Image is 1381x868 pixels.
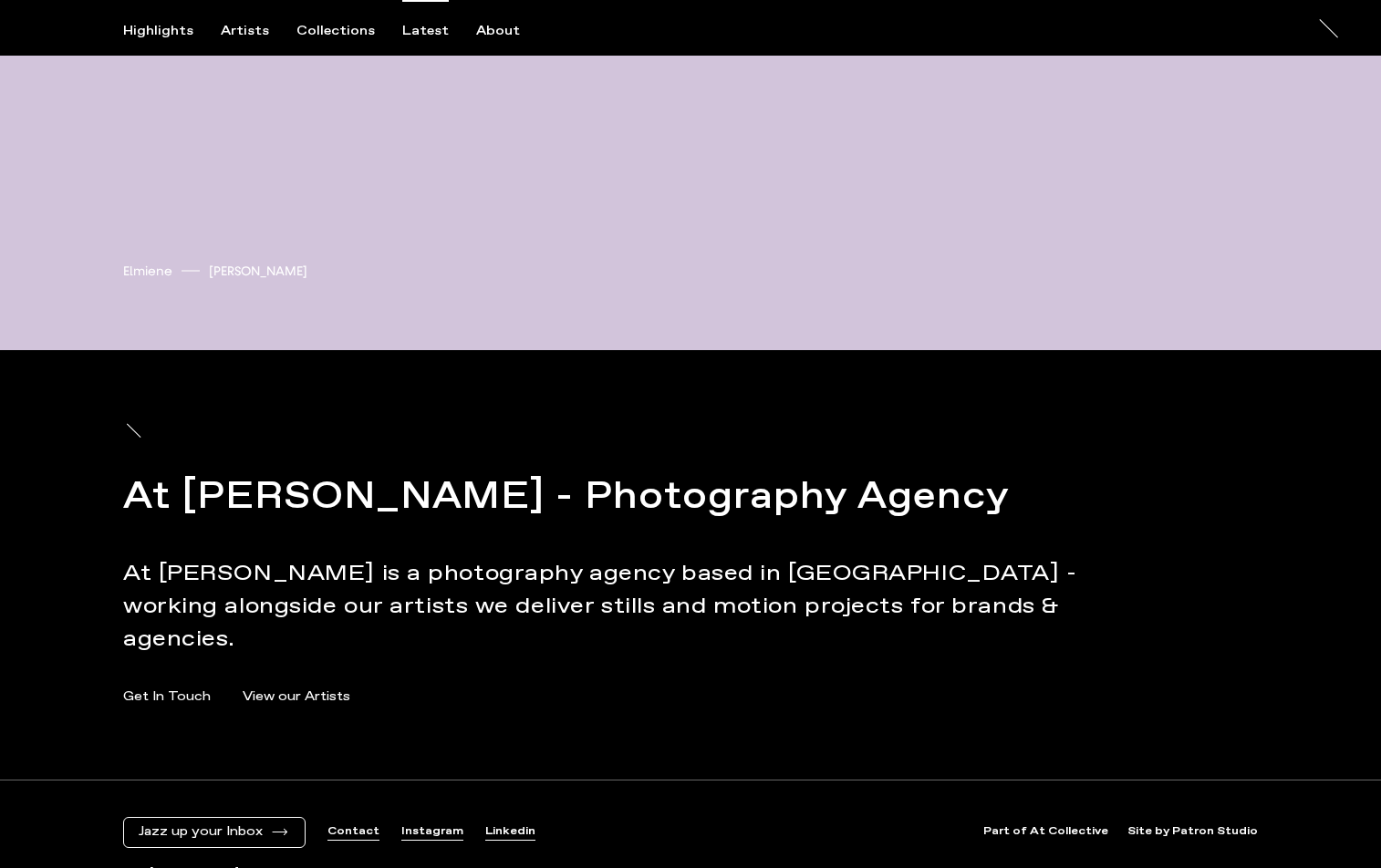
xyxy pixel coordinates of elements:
button: Jazz up your Inbox [139,824,290,840]
a: Contact [327,824,379,840]
button: Highlights [123,23,221,39]
p: At [PERSON_NAME] is a photography agency based in [GEOGRAPHIC_DATA] - working alongside our artis... [123,557,1087,656]
a: Instagram [401,824,463,840]
button: Artists [221,23,296,39]
button: About [476,23,547,39]
span: Jazz up your Inbox [139,824,263,840]
a: View our Artists [243,687,350,707]
div: Artists [221,23,269,39]
div: About [476,23,520,39]
div: Collections [296,23,375,39]
div: Latest [402,23,449,39]
div: Highlights [123,23,193,39]
a: Get In Touch [123,687,211,707]
button: Latest [402,23,476,39]
a: Linkedin [485,824,535,840]
a: Part of At Collective [983,824,1108,840]
a: Site by Patron Studio [1127,824,1258,840]
button: Collections [296,23,402,39]
h2: At [PERSON_NAME] - Photography Agency [123,470,1087,525]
